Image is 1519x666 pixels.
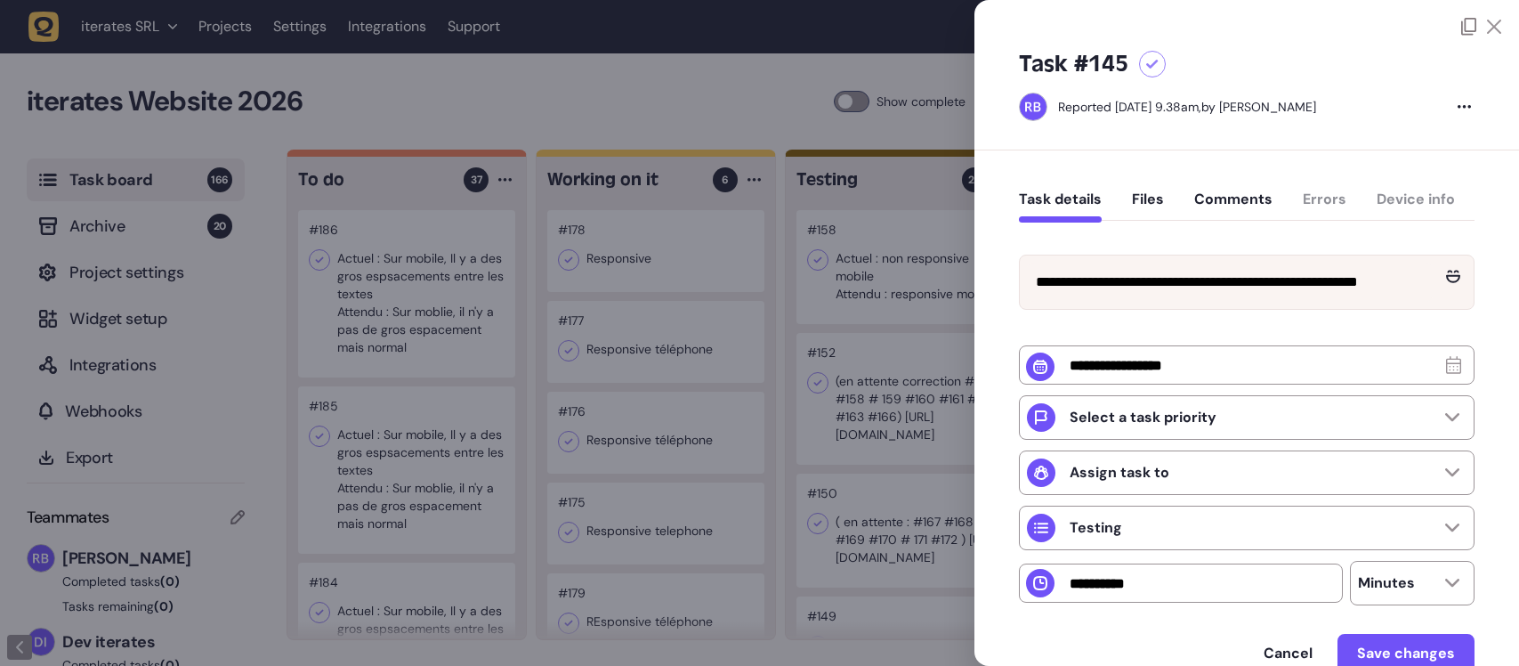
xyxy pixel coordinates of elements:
span: Cancel [1264,646,1313,661]
p: Minutes [1358,574,1415,592]
button: Files [1132,191,1164,223]
button: Task details [1019,191,1102,223]
span: Save changes [1357,646,1455,661]
button: Comments [1194,191,1273,223]
p: Select a task priority [1070,409,1216,426]
p: Assign task to [1070,464,1169,482]
p: Testing [1070,519,1122,537]
img: Rodolphe Balay [1020,93,1046,120]
div: Reported [DATE] 9.38am, [1058,99,1201,115]
h5: Task #145 [1019,50,1128,78]
div: by [PERSON_NAME] [1058,98,1316,116]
